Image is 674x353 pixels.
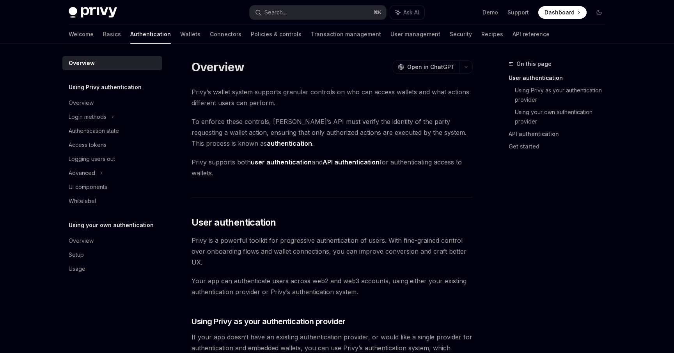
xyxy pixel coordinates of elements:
[69,83,142,92] h5: Using Privy authentication
[192,275,473,297] span: Your app can authenticate users across web2 and web3 accounts, using either your existing authent...
[545,9,575,16] span: Dashboard
[62,180,162,194] a: UI components
[62,124,162,138] a: Authentication state
[481,25,503,44] a: Recipes
[62,248,162,262] a: Setup
[509,128,612,140] a: API authentication
[192,157,473,178] span: Privy supports both and for authenticating access to wallets.
[192,216,276,229] span: User authentication
[69,221,154,230] h5: Using your own authentication
[192,316,346,327] span: Using Privy as your authentication provider
[69,98,94,108] div: Overview
[62,234,162,248] a: Overview
[62,152,162,166] a: Logging users out
[62,262,162,276] a: Usage
[69,264,85,274] div: Usage
[69,126,119,136] div: Authentication state
[192,60,244,74] h1: Overview
[180,25,200,44] a: Wallets
[538,6,587,19] a: Dashboard
[69,168,95,178] div: Advanced
[251,25,302,44] a: Policies & controls
[69,25,94,44] a: Welcome
[593,6,605,19] button: Toggle dark mode
[69,140,106,150] div: Access tokens
[69,154,115,164] div: Logging users out
[390,25,440,44] a: User management
[509,140,612,153] a: Get started
[62,194,162,208] a: Whitelabel
[393,60,459,74] button: Open in ChatGPT
[62,138,162,152] a: Access tokens
[482,9,498,16] a: Demo
[62,56,162,70] a: Overview
[69,112,106,122] div: Login methods
[69,7,117,18] img: dark logo
[373,9,381,16] span: ⌘ K
[69,250,84,259] div: Setup
[69,236,94,245] div: Overview
[450,25,472,44] a: Security
[192,86,473,108] span: Privy’s wallet system supports granular controls on who can access wallets and what actions diffe...
[403,9,419,16] span: Ask AI
[62,96,162,110] a: Overview
[516,59,552,69] span: On this page
[69,58,95,68] div: Overview
[264,8,286,17] div: Search...
[311,25,381,44] a: Transaction management
[192,116,473,149] span: To enforce these controls, [PERSON_NAME]’s API must verify the identity of the party requesting a...
[515,106,612,128] a: Using your own authentication provider
[192,235,473,268] span: Privy is a powerful toolkit for progressive authentication of users. With fine-grained control ov...
[69,182,107,192] div: UI components
[513,25,550,44] a: API reference
[69,196,96,206] div: Whitelabel
[103,25,121,44] a: Basics
[130,25,171,44] a: Authentication
[407,63,455,71] span: Open in ChatGPT
[507,9,529,16] a: Support
[210,25,241,44] a: Connectors
[509,72,612,84] a: User authentication
[251,158,312,166] strong: user authentication
[250,5,386,19] button: Search...⌘K
[267,139,312,147] strong: authentication
[515,84,612,106] a: Using Privy as your authentication provider
[390,5,424,19] button: Ask AI
[323,158,380,166] strong: API authentication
